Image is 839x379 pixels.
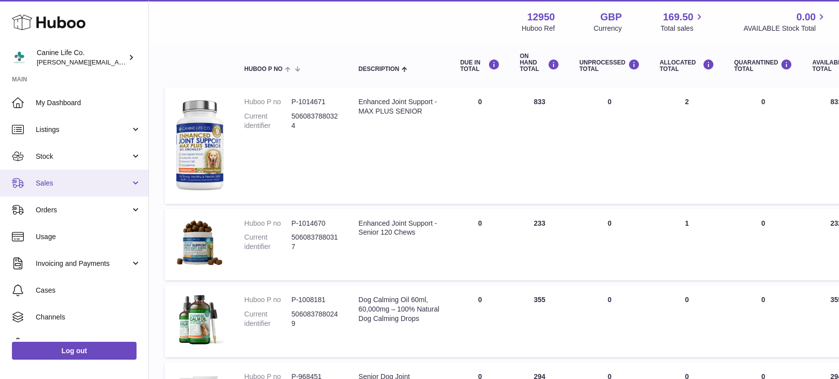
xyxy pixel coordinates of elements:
[175,219,224,268] img: product image
[649,87,724,203] td: 2
[36,179,131,188] span: Sales
[569,209,650,281] td: 0
[36,313,141,322] span: Channels
[527,10,555,24] strong: 12950
[244,66,282,72] span: Huboo P no
[37,58,199,66] span: [PERSON_NAME][EMAIL_ADDRESS][DOMAIN_NAME]
[36,286,141,295] span: Cases
[244,233,291,252] dt: Current identifier
[37,48,126,67] div: Canine Life Co.
[796,10,816,24] span: 0.00
[569,285,650,357] td: 0
[36,205,131,215] span: Orders
[734,59,792,72] div: QUARANTINED Total
[579,59,640,72] div: UNPROCESSED Total
[36,152,131,161] span: Stock
[743,10,827,33] a: 0.00 AVAILABLE Stock Total
[761,219,765,227] span: 0
[450,209,510,281] td: 0
[36,232,141,242] span: Usage
[291,310,339,328] dd: 5060837880249
[291,97,339,107] dd: P-1014671
[244,295,291,305] dt: Huboo P no
[761,296,765,304] span: 0
[594,24,622,33] div: Currency
[358,295,440,323] div: Dog Calming Oil 60ml, 60,000mg – 100% Natural Dog Calming Drops
[36,339,141,349] span: Settings
[36,259,131,268] span: Invoicing and Payments
[659,59,714,72] div: ALLOCATED Total
[649,209,724,281] td: 1
[660,24,704,33] span: Total sales
[460,59,500,72] div: DUE IN TOTAL
[510,209,569,281] td: 233
[358,219,440,238] div: Enhanced Joint Support - Senior 120 Chews
[36,125,131,134] span: Listings
[649,285,724,357] td: 0
[244,219,291,228] dt: Huboo P no
[244,310,291,328] dt: Current identifier
[175,295,224,345] img: product image
[291,112,339,130] dd: 5060837880324
[520,53,559,73] div: ON HAND Total
[761,98,765,106] span: 0
[12,342,137,360] a: Log out
[522,24,555,33] div: Huboo Ref
[36,98,141,108] span: My Dashboard
[291,295,339,305] dd: P-1008181
[291,233,339,252] dd: 5060837880317
[569,87,650,203] td: 0
[510,87,569,203] td: 833
[291,219,339,228] dd: P-1014670
[600,10,622,24] strong: GBP
[660,10,704,33] a: 169.50 Total sales
[663,10,693,24] span: 169.50
[450,285,510,357] td: 0
[358,66,399,72] span: Description
[510,285,569,357] td: 355
[358,97,440,116] div: Enhanced Joint Support - MAX PLUS SENIOR
[244,112,291,130] dt: Current identifier
[450,87,510,203] td: 0
[12,50,27,65] img: kevin@clsgltd.co.uk
[743,24,827,33] span: AVAILABLE Stock Total
[244,97,291,107] dt: Huboo P no
[175,97,224,191] img: product image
